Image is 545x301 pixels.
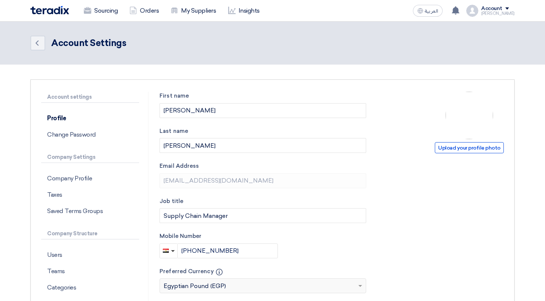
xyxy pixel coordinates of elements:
div: Account Settings [51,36,126,50]
p: Teams [41,263,139,279]
label: Job title [160,197,366,206]
p: Saved Terms Groups [41,203,139,219]
label: Email Address [160,162,366,170]
input: Enter phone number... [178,243,278,258]
p: Account settings [41,92,139,103]
p: Taxes [41,187,139,203]
img: profile_test.png [466,5,478,17]
label: Preferred Currency [160,267,366,276]
a: Orders [124,3,165,19]
p: Company Structure [41,228,139,239]
p: Profile [41,110,139,127]
div: [PERSON_NAME] [481,12,515,16]
p: Company Settings [41,152,139,163]
label: Last name [160,127,366,135]
p: Categories [41,279,139,296]
a: Sourcing [78,3,124,19]
input: Enter your first name [160,103,366,118]
p: Change Password [41,127,139,143]
span: Egyptian Pound (EGP) [164,282,226,291]
input: Enter your business email [160,173,366,188]
img: Teradix logo [30,6,69,14]
a: My Suppliers [165,3,222,19]
p: Company Profile [41,170,139,187]
div: Account [481,6,502,12]
a: Insights [222,3,266,19]
label: First name [160,92,366,100]
p: Users [41,247,139,263]
button: العربية [413,5,443,17]
input: Enter your job title [160,208,366,223]
input: Enter your last name [160,138,366,153]
span: العربية [425,9,438,14]
label: Mobile Number [160,232,366,241]
span: Upload your profile photo [435,142,504,153]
